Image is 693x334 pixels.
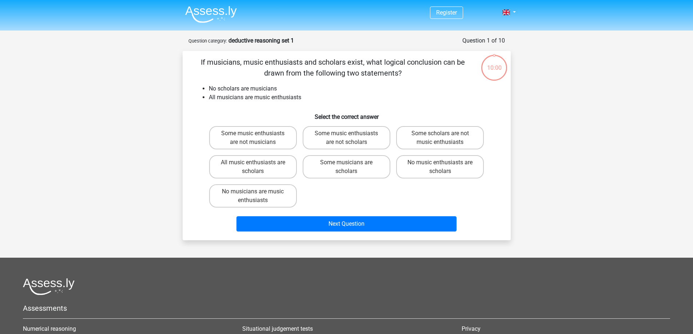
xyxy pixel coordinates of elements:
div: 10:00 [481,54,508,72]
a: Register [436,9,457,16]
label: No musicians are music enthusiasts [209,184,297,208]
li: All musicians are music enthusiasts [209,93,499,102]
label: All music enthusiasts are scholars [209,155,297,178]
p: If musicians, music enthusiasts and scholars exist, what logical conclusion can be drawn from the... [194,57,472,79]
label: Some musicians are scholars [303,155,390,178]
strong: deductive reasoning set 1 [228,37,294,44]
label: Some music enthusiasts are not musicians [209,126,297,149]
li: No scholars are musicians [209,84,499,93]
img: Assessly logo [23,278,75,295]
label: No music enthusiasts are scholars [396,155,484,178]
label: Some music enthusiasts are not scholars [303,126,390,149]
label: Some scholars are not music enthusiasts [396,126,484,149]
button: Next Question [236,216,457,232]
img: Assessly [185,6,237,23]
a: Privacy [462,325,481,332]
h5: Assessments [23,304,670,313]
small: Question category: [188,38,227,44]
a: Numerical reasoning [23,325,76,332]
a: Situational judgement tests [242,325,313,332]
h6: Select the correct answer [194,108,499,120]
div: Question 1 of 10 [462,36,505,45]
